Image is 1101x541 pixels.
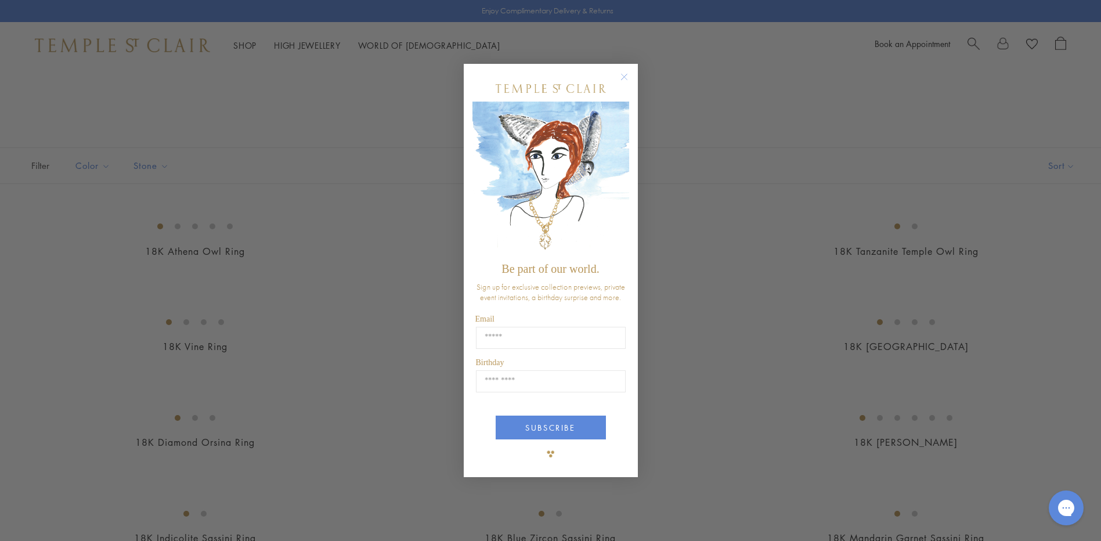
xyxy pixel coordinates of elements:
input: Email [476,327,626,349]
button: SUBSCRIBE [496,416,606,439]
img: c4a9eb12-d91a-4d4a-8ee0-386386f4f338.jpeg [472,102,629,257]
span: Sign up for exclusive collection previews, private event invitations, a birthday surprise and more. [477,282,625,302]
span: Birthday [476,358,504,367]
span: Be part of our world. [501,262,599,275]
iframe: Gorgias live chat messenger [1043,486,1089,529]
span: Email [475,315,494,323]
img: TSC [539,442,562,466]
img: Temple St. Clair [496,84,606,93]
button: Close dialog [623,75,637,90]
